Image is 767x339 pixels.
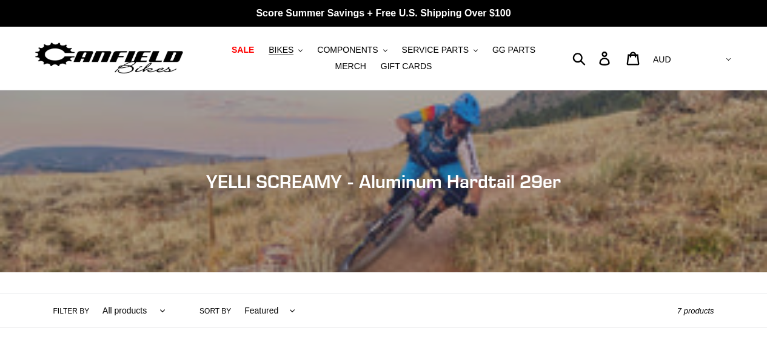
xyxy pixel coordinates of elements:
span: COMPONENTS [317,45,378,55]
a: GIFT CARDS [375,58,438,75]
button: BIKES [263,42,309,58]
label: Filter by [53,306,90,317]
span: SALE [232,45,254,55]
span: YELLI SCREAMY - Aluminum Hardtail 29er [206,170,561,192]
span: SERVICE PARTS [402,45,469,55]
span: GG PARTS [492,45,535,55]
a: MERCH [329,58,372,75]
span: MERCH [335,61,366,72]
a: GG PARTS [486,42,541,58]
span: GIFT CARDS [381,61,432,72]
a: SALE [226,42,260,58]
span: BIKES [269,45,293,55]
label: Sort by [199,306,231,317]
button: SERVICE PARTS [396,42,484,58]
span: 7 products [677,306,714,315]
img: Canfield Bikes [33,39,185,78]
button: COMPONENTS [311,42,393,58]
